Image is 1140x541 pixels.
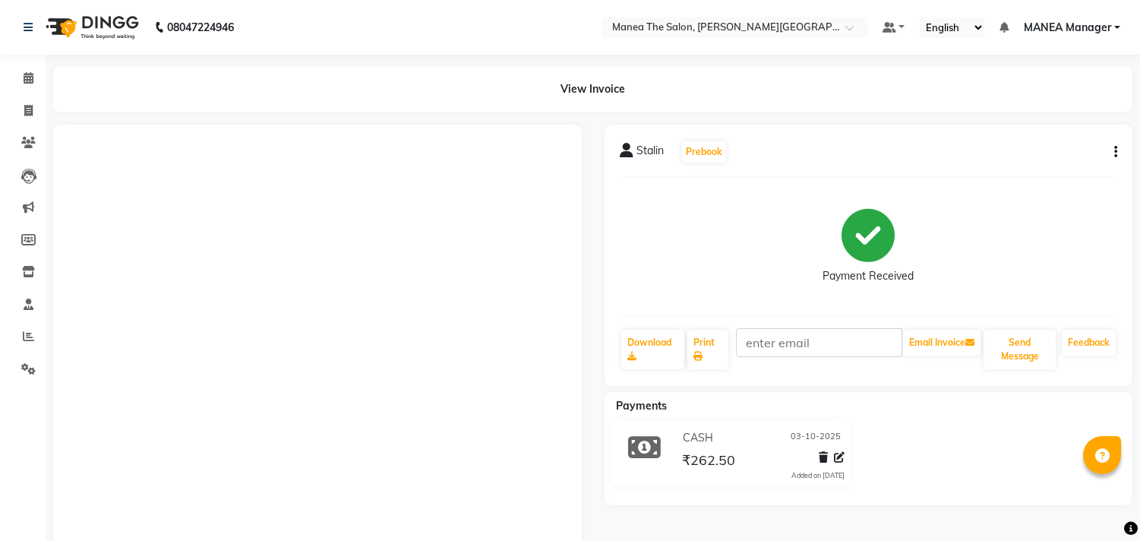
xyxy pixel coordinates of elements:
[791,470,845,481] div: Added on [DATE]
[683,430,713,446] span: CASH
[1076,480,1125,526] iframe: chat widget
[621,330,684,369] a: Download
[903,330,981,356] button: Email Invoice
[39,6,143,49] img: logo
[616,399,667,413] span: Payments
[823,268,914,284] div: Payment Received
[1024,20,1111,36] span: MANEA Manager
[167,6,234,49] b: 08047224946
[682,141,726,163] button: Prebook
[682,451,735,473] span: ₹262.50
[53,66,1132,112] div: View Invoice
[791,430,841,446] span: 03-10-2025
[636,143,664,164] span: Stalin
[736,328,902,357] input: enter email
[984,330,1056,369] button: Send Message
[1062,330,1116,356] a: Feedback
[687,330,728,369] a: Print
